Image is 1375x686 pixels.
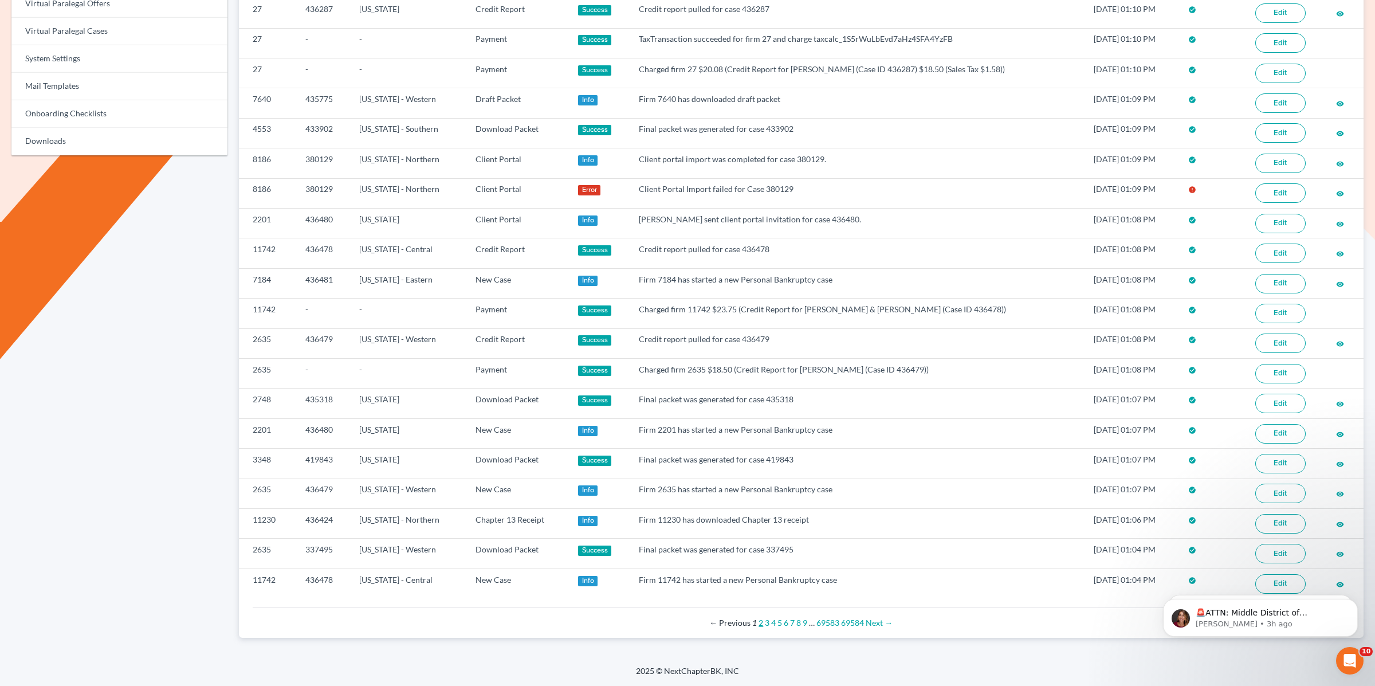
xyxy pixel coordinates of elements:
td: [US_STATE] - Southern [350,118,466,148]
a: Page 8 [796,618,801,628]
span: Previous page [709,618,751,628]
td: 11230 [239,509,296,539]
td: - [296,58,350,88]
i: check_circle [1188,546,1196,554]
td: Credit Report [466,328,569,358]
a: Edit [1255,33,1306,53]
i: check_circle [1188,126,1196,134]
a: visibility [1336,128,1344,138]
i: visibility [1336,460,1344,468]
td: Firm 2635 has started a new Personal Bankruptcy case [630,479,1085,508]
div: Info [578,516,598,526]
td: 436480 [296,418,350,448]
td: Payment [466,58,569,88]
i: visibility [1336,220,1344,228]
a: Page 9 [803,618,807,628]
td: [DATE] 01:10 PM [1085,28,1179,58]
div: Success [578,35,611,45]
i: visibility [1336,100,1344,108]
td: 433902 [296,118,350,148]
a: Edit [1255,154,1306,173]
i: check_circle [1188,396,1196,404]
i: check_circle [1188,486,1196,494]
td: Firm 11742 has started a new Personal Bankruptcy case [630,569,1085,598]
td: Firm 7640 has downloaded draft packet [630,88,1085,118]
a: Edit [1255,244,1306,263]
td: [US_STATE] - Western [350,88,466,118]
td: 436479 [296,328,350,358]
td: Download Packet [466,539,569,569]
i: visibility [1336,490,1344,498]
td: [DATE] 01:09 PM [1085,88,1179,118]
td: 435775 [296,88,350,118]
td: [US_STATE] - Northern [350,509,466,539]
td: [DATE] 01:09 PM [1085,148,1179,178]
div: Success [578,335,611,346]
td: [DATE] 01:08 PM [1085,238,1179,268]
i: visibility [1336,190,1344,198]
td: [US_STATE] - Central [350,569,466,598]
td: - [350,28,466,58]
i: check_circle [1188,6,1196,14]
i: visibility [1336,160,1344,168]
td: Charged firm 27 $20.08 (Credit Report for [PERSON_NAME] (Case ID 436287) $18.50 (Sales Tax $1.58)) [630,58,1085,88]
td: 7184 [239,268,296,298]
div: Info [578,426,598,436]
a: Page 2 [759,618,763,628]
td: 436479 [296,479,350,508]
a: visibility [1336,98,1344,108]
td: [DATE] 01:07 PM [1085,389,1179,418]
div: Error [578,185,600,195]
td: [DATE] 01:08 PM [1085,209,1179,238]
i: visibility [1336,340,1344,348]
div: Info [578,95,598,105]
td: 8186 [239,148,296,178]
td: Payment [466,299,569,328]
td: [US_STATE] - Western [350,539,466,569]
a: Edit [1255,214,1306,233]
span: … [809,618,815,628]
a: Edit [1255,454,1306,473]
a: Edit [1255,514,1306,534]
td: 27 [239,28,296,58]
td: [DATE] 01:08 PM [1085,268,1179,298]
td: 436481 [296,268,350,298]
a: visibility [1336,398,1344,408]
td: 2201 [239,209,296,238]
a: Edit [1255,3,1306,23]
a: Edit [1255,123,1306,143]
a: Downloads [11,128,227,155]
div: Success [578,366,611,376]
td: Final packet was generated for case 337495 [630,539,1085,569]
td: Download Packet [466,449,569,479]
a: Edit [1255,183,1306,203]
a: Virtual Paralegal Cases [11,18,227,45]
div: Info [578,215,598,226]
em: Page 1 [752,618,757,628]
i: check_circle [1188,216,1196,224]
td: 8186 [239,178,296,208]
i: visibility [1336,550,1344,558]
td: Credit report pulled for case 436478 [630,238,1085,268]
td: 2635 [239,539,296,569]
a: Page 5 [777,618,782,628]
td: [US_STATE] - Northern [350,178,466,208]
td: [US_STATE] - Central [350,238,466,268]
a: System Settings [11,45,227,73]
td: [DATE] 01:07 PM [1085,418,1179,448]
td: Chapter 13 Receipt [466,509,569,539]
div: Info [578,276,598,286]
td: 380129 [296,148,350,178]
i: check_circle [1188,366,1196,374]
a: visibility [1336,548,1344,558]
div: 2025 © NextChapterBK, INC [361,665,1014,686]
td: Credit Report [466,238,569,268]
i: check_circle [1188,96,1196,104]
td: [US_STATE] - Western [350,479,466,508]
span: 10 [1360,647,1373,656]
td: 337495 [296,539,350,569]
td: 2635 [239,328,296,358]
i: visibility [1336,520,1344,528]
